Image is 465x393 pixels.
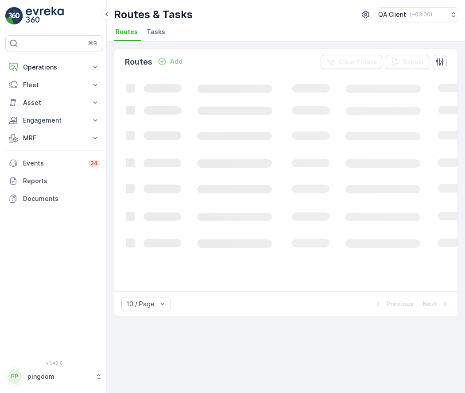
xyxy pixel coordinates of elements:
p: QA Client [378,10,406,19]
p: Reports [23,177,100,185]
p: Fleet [23,81,85,89]
p: Export [403,58,424,66]
p: Routes [125,56,152,68]
button: Operations [5,58,103,76]
span: Tasks [147,27,165,36]
p: pingdom [27,372,91,381]
p: Events [23,159,83,168]
p: Routes & Tasks [114,8,193,22]
p: Next [422,300,437,308]
button: PPpingdom [5,367,103,386]
img: logo [5,7,23,25]
span: v 1.49.0 [5,360,103,366]
p: Documents [23,194,100,203]
p: ⌘B [88,40,97,47]
button: Engagement [5,112,103,129]
a: Events34 [5,154,103,172]
button: MRF [5,129,103,147]
button: Next [422,299,450,309]
div: PP [8,370,22,384]
button: Clear Filters [321,55,382,69]
p: MRF [23,134,85,143]
p: Engagement [23,116,85,125]
p: 34 [90,160,98,167]
button: Export [386,55,429,69]
a: Reports [5,172,103,190]
p: Add [170,57,182,66]
button: QA Client(+03:00) [378,7,458,22]
a: Documents [5,190,103,208]
span: Routes [116,27,138,36]
p: Previous [386,300,414,308]
button: Asset [5,94,103,112]
button: Fleet [5,76,103,94]
p: Operations [23,63,85,72]
button: Previous [373,299,415,309]
p: Asset [23,98,85,107]
button: Add [154,56,186,67]
img: logo_light-DOdMpM7g.png [26,7,64,25]
p: ( +03:00 ) [410,11,432,18]
p: Clear Filters [338,58,377,66]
